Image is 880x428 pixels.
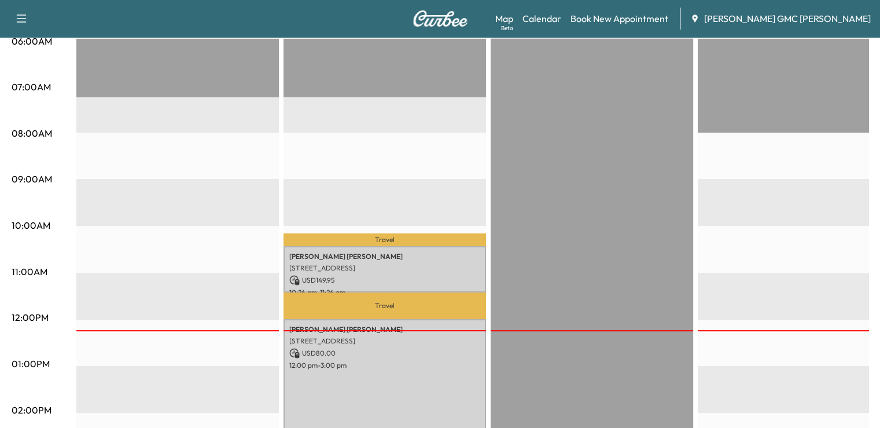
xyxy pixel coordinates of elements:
[522,12,561,25] a: Calendar
[12,218,50,232] p: 10:00AM
[289,336,480,346] p: [STREET_ADDRESS]
[570,12,668,25] a: Book New Appointment
[289,361,480,370] p: 12:00 pm - 3:00 pm
[413,10,468,27] img: Curbee Logo
[12,265,47,279] p: 11:00AM
[495,12,513,25] a: MapBeta
[12,172,52,186] p: 09:00AM
[501,24,513,32] div: Beta
[704,12,871,25] span: [PERSON_NAME] GMC [PERSON_NAME]
[289,264,480,273] p: [STREET_ADDRESS]
[289,252,480,261] p: [PERSON_NAME] [PERSON_NAME]
[12,357,50,371] p: 01:00PM
[289,275,480,286] p: USD 149.95
[12,310,49,324] p: 12:00PM
[289,325,480,334] p: [PERSON_NAME] [PERSON_NAME]
[283,233,486,246] p: Travel
[289,288,480,297] p: 10:26 am - 11:26 am
[12,126,52,140] p: 08:00AM
[283,292,486,319] p: Travel
[12,403,51,417] p: 02:00PM
[12,80,51,94] p: 07:00AM
[289,348,480,359] p: USD 80.00
[12,34,52,48] p: 06:00AM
